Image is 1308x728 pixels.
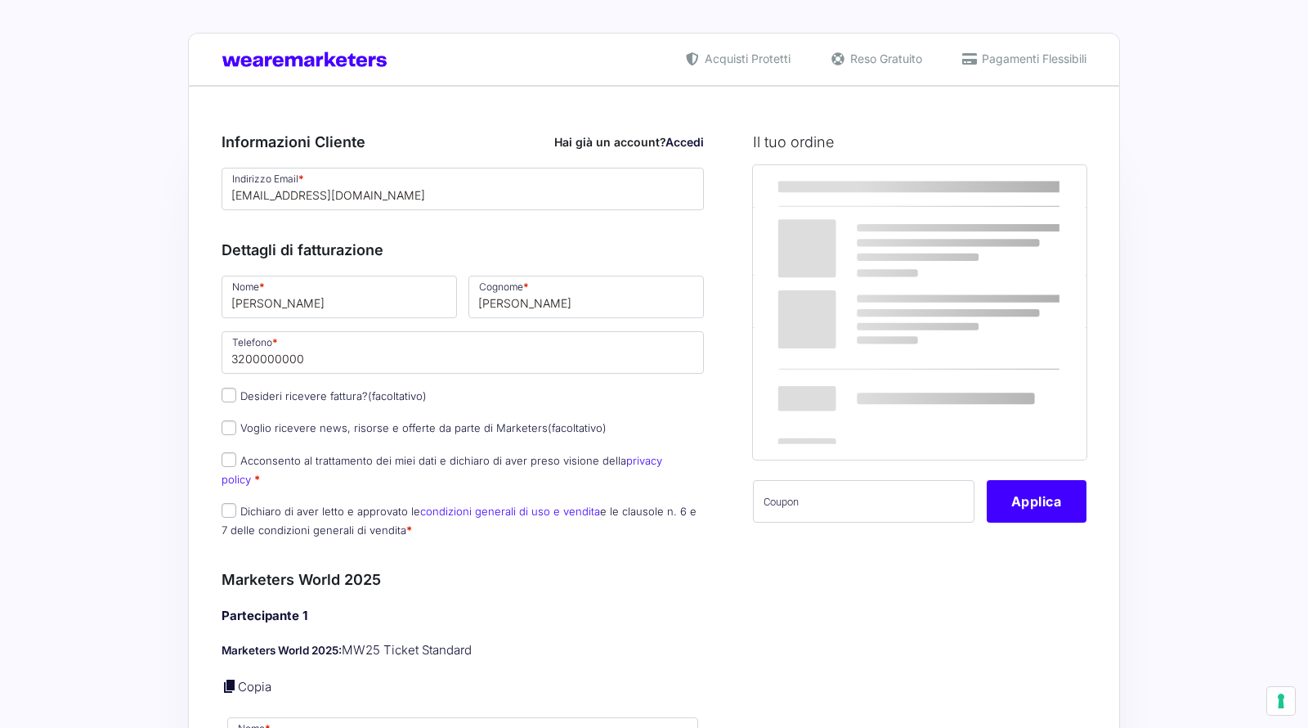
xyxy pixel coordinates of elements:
[420,505,600,518] a: condizioni generali di uso e vendita
[222,331,704,374] input: Telefono *
[1267,687,1295,715] button: Le tue preferenze relative al consenso per le tecnologie di tracciamento
[222,503,236,518] input: Dichiaro di aver letto e approvato lecondizioni generali di uso e venditae le clausole n. 6 e 7 d...
[222,276,457,318] input: Nome *
[468,276,704,318] input: Cognome *
[987,480,1086,523] button: Applica
[222,607,704,626] h4: Partecipante 1
[222,389,427,402] label: Desideri ricevere fattura?
[222,454,662,486] label: Acconsento al trattamento dei miei dati e dichiaro di aver preso visione della
[753,208,945,276] td: Marketers World 2025 - MW25 Ticket Standard
[548,421,607,434] span: (facoltativo)
[222,644,342,657] strong: Marketers World 2025:
[665,135,704,149] a: Accedi
[944,165,1086,208] th: Subtotale
[222,420,236,435] input: Voglio ricevere news, risorse e offerte da parte di Marketers(facoltativo)
[238,679,271,694] a: Copia
[222,505,697,537] label: Dichiaro di aver letto e approvato le e le clausole n. 6 e 7 delle condizioni generali di vendita
[701,50,791,67] span: Acquisti Protetti
[222,452,236,467] input: Acconsento al trattamento dei miei dati e dichiaro di aver preso visione dellaprivacy policy
[368,389,427,402] span: (facoltativo)
[222,131,704,153] h3: Informazioni Cliente
[753,165,945,208] th: Prodotto
[222,239,704,261] h3: Dettagli di fatturazione
[222,678,238,694] a: Copia i dettagli dell'acquirente
[753,480,974,523] input: Coupon
[222,388,236,402] input: Desideri ricevere fattura?(facoltativo)
[222,421,607,434] label: Voglio ricevere news, risorse e offerte da parte di Marketers
[978,50,1086,67] span: Pagamenti Flessibili
[222,168,704,210] input: Indirizzo Email *
[846,50,922,67] span: Reso Gratuito
[753,276,945,327] th: Subtotale
[222,568,704,591] h3: Marketers World 2025
[753,131,1086,153] h3: Il tuo ordine
[753,327,945,459] th: Totale
[222,641,704,660] p: MW25 Ticket Standard
[554,133,704,151] div: Hai già un account?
